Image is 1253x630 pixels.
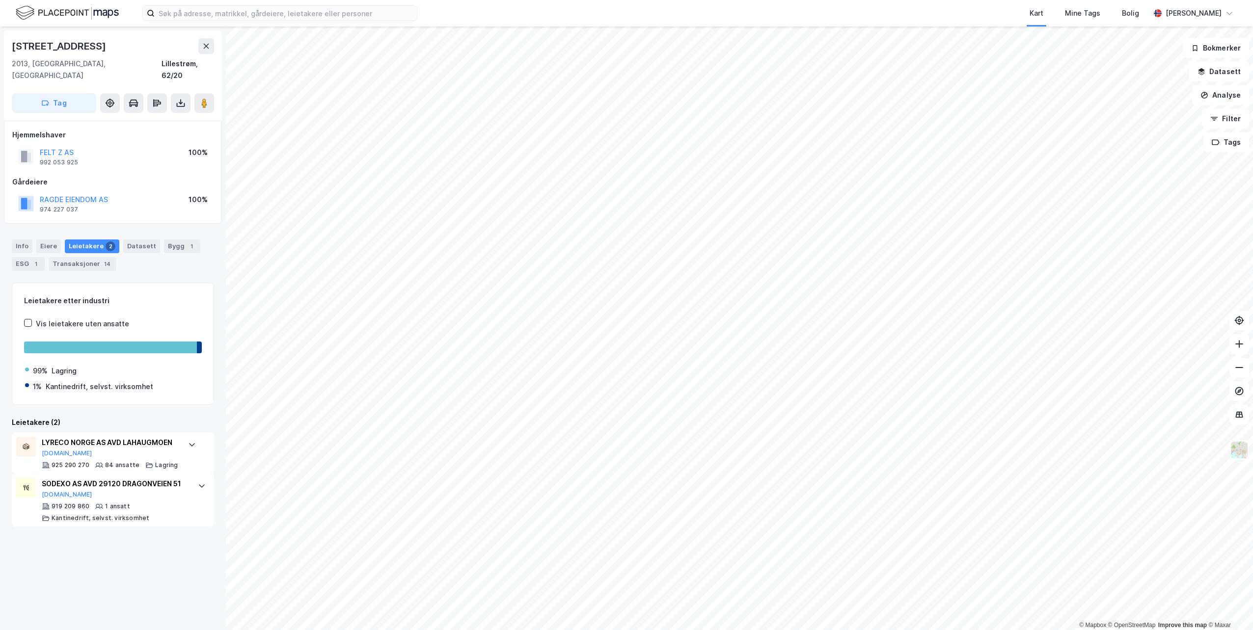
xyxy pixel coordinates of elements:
button: Tags [1203,132,1249,152]
iframe: Chat Widget [1204,583,1253,630]
button: [DOMAIN_NAME] [42,491,92,499]
div: Leietakere etter industri [24,295,202,307]
a: Improve this map [1158,622,1207,629]
div: Lagring [52,365,77,377]
div: 992 053 925 [40,158,78,166]
div: Lagring [155,461,178,469]
div: Kantinedrift, selvst. virksomhet [52,514,149,522]
div: 100% [189,194,208,206]
div: 99% [33,365,48,377]
div: 1% [33,381,42,393]
div: Kart [1030,7,1043,19]
button: Filter [1202,109,1249,129]
div: ESG [12,257,45,271]
div: Bolig [1122,7,1139,19]
div: Vis leietakere uten ansatte [36,318,129,330]
div: Info [12,239,32,253]
div: Gårdeiere [12,176,214,188]
div: 2013, [GEOGRAPHIC_DATA], [GEOGRAPHIC_DATA] [12,58,162,81]
div: 925 290 270 [52,461,89,469]
div: 14 [102,259,112,269]
button: Datasett [1189,62,1249,81]
div: Kantinedrift, selvst. virksomhet [46,381,153,393]
div: Leietakere (2) [12,417,214,428]
div: 84 ansatte [105,461,139,469]
div: 100% [189,147,208,158]
a: OpenStreetMap [1108,622,1156,629]
div: 1 ansatt [105,502,130,510]
div: 974 227 037 [40,206,78,213]
div: Mine Tags [1065,7,1100,19]
div: LYRECO NORGE AS AVD LAHAUGMOEN [42,437,178,448]
div: Bygg [164,239,200,253]
a: Mapbox [1079,622,1106,629]
img: Z [1230,441,1249,459]
div: 2 [106,241,115,251]
div: 1 [31,259,41,269]
div: 919 209 860 [52,502,89,510]
div: Lillestrøm, 62/20 [162,58,214,81]
div: [PERSON_NAME] [1166,7,1222,19]
div: SODEXO AS AVD 29120 DRAGONVEIEN 51 [42,478,188,490]
div: Hjemmelshaver [12,129,214,141]
input: Søk på adresse, matrikkel, gårdeiere, leietakere eller personer [155,6,417,21]
div: Datasett [123,239,160,253]
img: logo.f888ab2527a4732fd821a326f86c7f29.svg [16,4,119,22]
div: Transaksjoner [49,257,116,271]
div: Leietakere [65,239,119,253]
button: Tag [12,93,96,113]
button: Analyse [1192,85,1249,105]
div: Kontrollprogram for chat [1204,583,1253,630]
div: Eiere [36,239,61,253]
button: Bokmerker [1183,38,1249,58]
div: 1 [187,241,196,251]
div: [STREET_ADDRESS] [12,38,108,54]
button: [DOMAIN_NAME] [42,449,92,457]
